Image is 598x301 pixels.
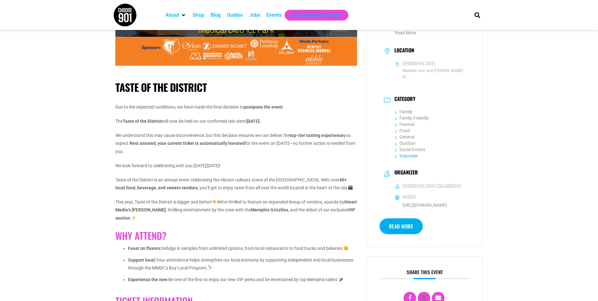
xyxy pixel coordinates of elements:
[211,11,221,19] a: Blog
[290,133,344,138] strong: top-tier tasting experience
[115,103,357,111] p: Due to the expected conditions, we have made the final decision to .
[115,207,355,220] strong: VIP section
[115,230,357,241] h2: Why Attend?
[165,11,179,19] a: About
[403,61,435,66] h6: [GEOGRAPHIC_DATA]
[395,30,416,35] a: Read More
[395,115,429,121] a: Family Friendly
[380,269,470,279] h3: Share this event
[208,265,212,270] img: 🌱
[115,176,357,192] p: Taste of the District is an annual event celebrating the vibrant culinary scene of the [GEOGRAPHI...
[128,257,156,263] strong: Support local:
[246,119,261,124] strong: [DATE].
[128,245,357,256] li: Indulge in samples from unlimited options, from local restaurants to food trucks and bakeries.
[115,198,357,222] p: This year, Taste of the District is bigger and better! We’re thrilled to feature an expanded line...
[403,194,416,200] h6: Website
[380,218,423,234] a: Read More
[249,11,260,19] a: Jobs
[391,47,414,55] h3: Location
[128,276,357,287] li: Be one of the first to enjoy our new VIP perks and be entertained by top Memphis talent.
[115,162,357,170] p: We look forward to celebrating with you [DATE][DATE]!
[130,141,245,146] strong: Rest assured, your current ticket is automatically honored
[162,10,464,21] nav: Main nav
[344,246,348,250] img: 😋
[193,11,204,19] a: Shop
[395,147,425,152] a: Social Events
[115,117,357,125] p: The will now be held on our confirmed rain date:
[391,96,415,103] h3: Category
[162,10,189,21] div: About
[395,134,415,139] a: General
[128,246,161,251] strong: Feast on flavors:
[244,104,283,109] strong: postpone the event
[403,203,447,208] a: [URL][DOMAIN_NAME]
[403,183,462,189] h6: [GEOGRAPHIC_DATA] Collaborative
[115,81,357,94] h1: Taste of the District
[395,128,409,133] a: Food
[123,119,162,124] strong: Taste of the District
[128,256,357,276] li: Your attendance helps strengthen our local economy by supporting independent and local businesses...
[339,277,343,282] img: 🎤
[395,68,466,80] span: Madison Ave. and [PERSON_NAME] St.
[115,132,357,156] p: We understand this may cause inconvenience, but this decision ensures we can deliver the you expe...
[395,109,412,114] a: Family
[212,200,217,204] img: 🌟
[128,277,168,282] strong: Experience the new:
[131,215,136,220] img: ✨
[395,153,418,158] a: Volunteer
[348,185,353,190] img: 🏙️
[251,207,288,212] strong: Memphis Grizzlies
[391,169,418,177] h3: Organizer
[227,11,243,19] a: Guides
[395,141,416,146] a: Outdoor
[291,11,342,19] a: Get Choose901 Emails
[472,10,482,20] div: Search
[266,11,282,19] a: Events
[395,122,415,127] a: Festival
